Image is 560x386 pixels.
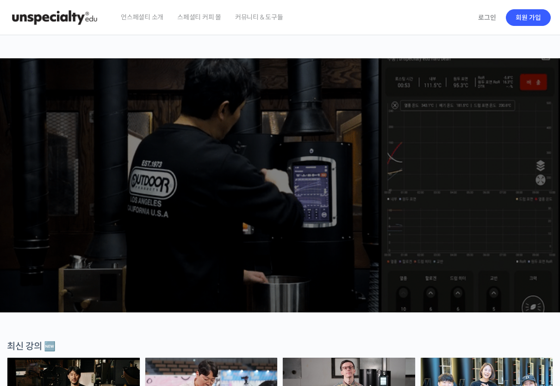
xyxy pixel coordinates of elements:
p: [PERSON_NAME]을 다하는 당신을 위해, 최고와 함께 만든 커피 클래스 [9,142,551,188]
a: 회원 가입 [506,9,551,26]
p: 시간과 장소에 구애받지 않고, 검증된 커리큘럼으로 [9,193,551,205]
div: 최신 강의 🆕 [7,340,553,353]
a: 로그인 [473,7,502,28]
